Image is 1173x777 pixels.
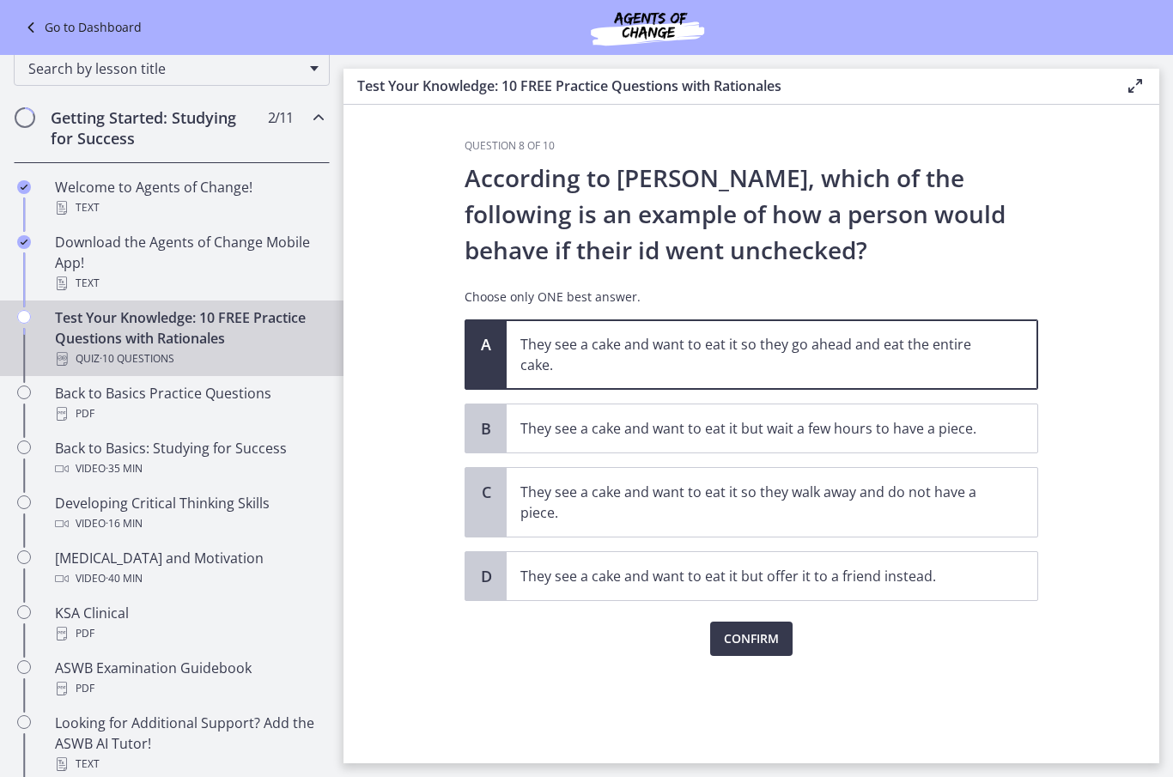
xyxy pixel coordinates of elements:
[106,568,143,589] span: · 40 min
[106,513,143,534] span: · 16 min
[14,52,330,86] div: Search by lesson title
[21,17,142,38] a: Go to Dashboard
[55,404,323,424] div: PDF
[17,235,31,249] i: Completed
[55,548,323,589] div: [MEDICAL_DATA] and Motivation
[520,566,989,586] p: They see a cake and want to eat it but offer it to a friend instead.
[55,383,323,424] div: Back to Basics Practice Questions
[55,438,323,479] div: Back to Basics: Studying for Success
[106,458,143,479] span: · 35 min
[55,568,323,589] div: Video
[465,160,1038,268] p: According to [PERSON_NAME], which of the following is an example of how a person would behave if ...
[55,177,323,218] div: Welcome to Agents of Change!
[55,458,323,479] div: Video
[476,334,496,355] span: A
[465,139,1038,153] h3: Question 8 of 10
[55,754,323,774] div: Text
[268,107,293,128] span: 2 / 11
[51,107,260,149] h2: Getting Started: Studying for Success
[55,713,323,774] div: Looking for Additional Support? Add the ASWB AI Tutor!
[28,59,301,78] span: Search by lesson title
[100,349,174,369] span: · 10 Questions
[520,334,989,375] p: They see a cake and want to eat it so they go ahead and eat the entire cake.
[55,307,323,369] div: Test Your Knowledge: 10 FREE Practice Questions with Rationales
[476,566,496,586] span: D
[55,197,323,218] div: Text
[55,493,323,534] div: Developing Critical Thinking Skills
[710,622,793,656] button: Confirm
[465,288,1038,306] p: Choose only ONE best answer.
[544,7,751,48] img: Agents of Change
[55,678,323,699] div: PDF
[520,418,989,439] p: They see a cake and want to eat it but wait a few hours to have a piece.
[520,482,989,523] p: They see a cake and want to eat it so they walk away and do not have a piece.
[55,513,323,534] div: Video
[55,232,323,294] div: Download the Agents of Change Mobile App!
[357,76,1097,96] h3: Test Your Knowledge: 10 FREE Practice Questions with Rationales
[476,482,496,502] span: C
[55,623,323,644] div: PDF
[476,418,496,439] span: B
[55,273,323,294] div: Text
[55,658,323,699] div: ASWB Examination Guidebook
[55,603,323,644] div: KSA Clinical
[17,180,31,194] i: Completed
[55,349,323,369] div: Quiz
[724,628,779,649] span: Confirm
